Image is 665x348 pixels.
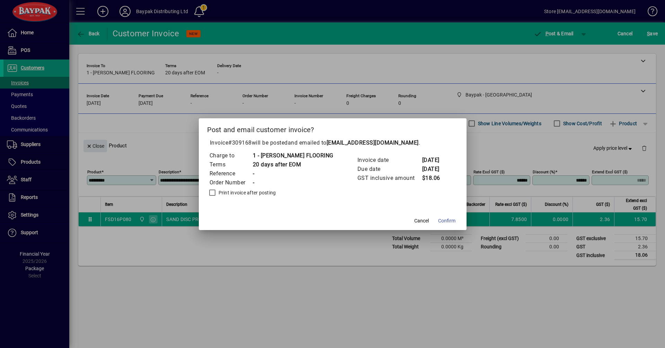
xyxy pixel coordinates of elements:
[207,139,458,147] p: Invoice will be posted .
[288,139,419,146] span: and emailed to
[414,217,429,225] span: Cancel
[252,178,334,187] td: -
[422,156,450,165] td: [DATE]
[209,160,252,169] td: Terms
[228,139,252,146] span: #309168
[435,215,458,227] button: Confirm
[410,215,433,227] button: Cancel
[217,189,276,196] label: Print invoice after posting
[199,118,467,138] h2: Post and email customer invoice?
[209,178,252,187] td: Order Number
[252,151,334,160] td: 1 - [PERSON_NAME] FLOORING
[357,156,422,165] td: Invoice date
[209,151,252,160] td: Charge to
[327,139,419,146] b: [EMAIL_ADDRESS][DOMAIN_NAME]
[422,174,450,183] td: $18.06
[252,160,334,169] td: 20 days after EOM
[357,165,422,174] td: Due date
[422,165,450,174] td: [DATE]
[357,174,422,183] td: GST inclusive amount
[438,217,455,225] span: Confirm
[209,169,252,178] td: Reference
[252,169,334,178] td: -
